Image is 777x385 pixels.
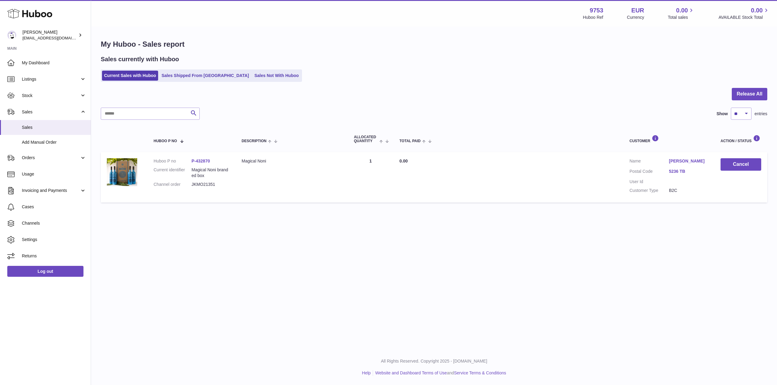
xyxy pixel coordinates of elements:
dd: Magical Noni branded box [192,167,229,179]
button: Cancel [721,158,761,171]
img: 1651244466.jpg [107,158,137,186]
li: and [373,370,506,376]
span: Invoicing and Payments [22,188,80,193]
div: Magical Noni [242,158,342,164]
a: 0.00 Total sales [668,6,695,20]
p: All Rights Reserved. Copyright 2025 - [DOMAIN_NAME] [96,358,772,364]
span: Description [242,139,266,143]
span: AVAILABLE Stock Total [718,15,770,20]
dt: Channel order [154,182,192,187]
dd: B2C [669,188,708,193]
dt: Huboo P no [154,158,192,164]
a: 0.00 AVAILABLE Stock Total [718,6,770,20]
strong: EUR [631,6,644,15]
dd: JKMO21351 [192,182,229,187]
dt: User Id [629,179,669,185]
span: Usage [22,171,86,177]
a: P-432870 [192,159,210,163]
a: Current Sales with Huboo [102,71,158,81]
div: [PERSON_NAME] [22,29,77,41]
td: 1 [348,152,393,203]
span: Add Manual Order [22,139,86,145]
span: ALLOCATED Quantity [354,135,378,143]
span: Huboo P no [154,139,177,143]
span: Sales [22,125,86,130]
dt: Customer Type [629,188,669,193]
span: Channels [22,220,86,226]
div: Action / Status [721,135,761,143]
dt: Current identifier [154,167,192,179]
span: Total sales [668,15,695,20]
dt: Name [629,158,669,166]
strong: 9753 [590,6,603,15]
div: Currency [627,15,644,20]
span: Stock [22,93,80,99]
span: Listings [22,76,80,82]
span: 0.00 [676,6,688,15]
a: Sales Not With Huboo [252,71,301,81]
span: Sales [22,109,80,115]
span: 0.00 [399,159,408,163]
span: Orders [22,155,80,161]
span: Returns [22,253,86,259]
a: Website and Dashboard Terms of Use [375,370,447,375]
a: Help [362,370,371,375]
h1: My Huboo - Sales report [101,39,767,49]
label: Show [717,111,728,117]
span: entries [755,111,767,117]
span: [EMAIL_ADDRESS][DOMAIN_NAME] [22,35,89,40]
h2: Sales currently with Huboo [101,55,179,63]
button: Release All [732,88,767,100]
div: Huboo Ref [583,15,603,20]
div: Customer [629,135,708,143]
dt: Postal Code [629,169,669,176]
a: 5236 TB [669,169,708,174]
a: [PERSON_NAME] [669,158,708,164]
span: Cases [22,204,86,210]
a: Sales Shipped From [GEOGRAPHIC_DATA] [159,71,251,81]
span: 0.00 [751,6,763,15]
span: My Dashboard [22,60,86,66]
a: Service Terms & Conditions [454,370,506,375]
span: Settings [22,237,86,243]
span: Total paid [399,139,421,143]
img: info@welovenoni.com [7,31,16,40]
a: Log out [7,266,83,277]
